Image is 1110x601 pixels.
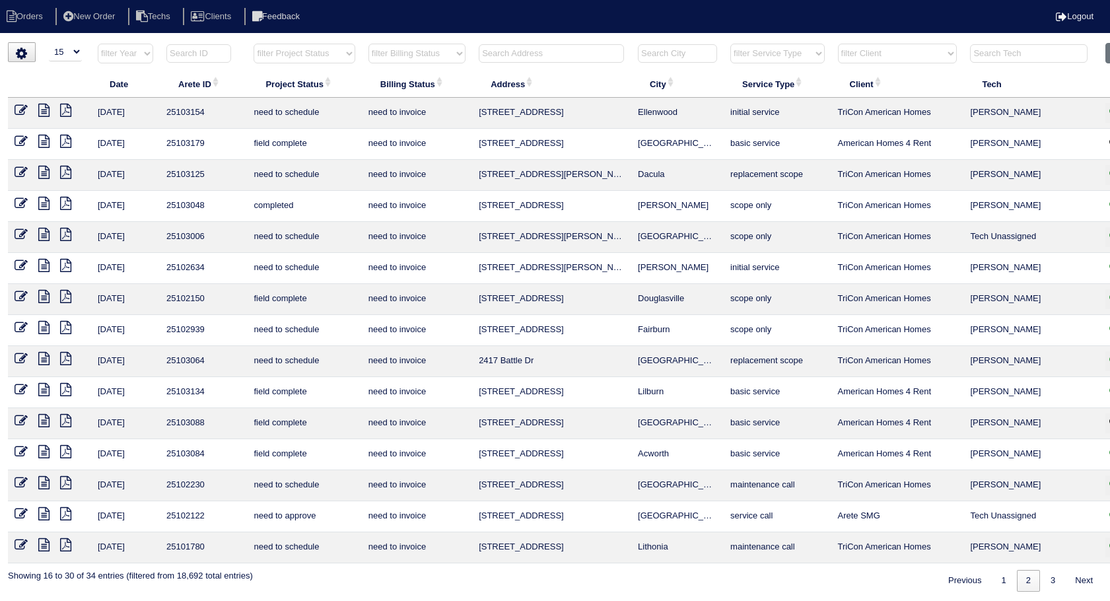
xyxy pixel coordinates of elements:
[963,160,1099,191] td: [PERSON_NAME]
[1066,570,1102,592] a: Next
[472,70,631,98] th: Address: activate to sort column ascending
[831,315,964,346] td: TriCon American Homes
[247,408,361,439] td: field complete
[963,253,1099,284] td: [PERSON_NAME]
[91,501,160,532] td: [DATE]
[631,470,724,501] td: [GEOGRAPHIC_DATA]
[963,129,1099,160] td: [PERSON_NAME]
[362,222,472,253] td: need to invoice
[91,98,160,129] td: [DATE]
[362,470,472,501] td: need to invoice
[55,11,125,21] a: New Order
[724,129,831,160] td: basic service
[362,191,472,222] td: need to invoice
[970,44,1088,63] input: Search Tech
[631,222,724,253] td: [GEOGRAPHIC_DATA]
[724,253,831,284] td: initial service
[160,160,247,191] td: 25103125
[631,501,724,532] td: [GEOGRAPHIC_DATA]
[963,70,1099,98] th: Tech
[160,470,247,501] td: 25102230
[479,44,624,63] input: Search Address
[160,377,247,408] td: 25103134
[362,70,472,98] th: Billing Status: activate to sort column ascending
[247,532,361,563] td: need to schedule
[724,532,831,563] td: maintenance call
[160,191,247,222] td: 25103048
[472,346,631,377] td: 2417 Battle Dr
[247,253,361,284] td: need to schedule
[472,98,631,129] td: [STREET_ADDRESS]
[472,470,631,501] td: [STREET_ADDRESS]
[631,253,724,284] td: [PERSON_NAME]
[472,253,631,284] td: [STREET_ADDRESS][PERSON_NAME]
[91,408,160,439] td: [DATE]
[963,532,1099,563] td: [PERSON_NAME]
[631,191,724,222] td: [PERSON_NAME]
[939,570,991,592] a: Previous
[472,222,631,253] td: [STREET_ADDRESS][PERSON_NAME]
[362,284,472,315] td: need to invoice
[631,160,724,191] td: Dacula
[160,346,247,377] td: 25103064
[831,253,964,284] td: TriCon American Homes
[724,346,831,377] td: replacement scope
[472,377,631,408] td: [STREET_ADDRESS]
[91,284,160,315] td: [DATE]
[91,160,160,191] td: [DATE]
[831,98,964,129] td: TriCon American Homes
[631,439,724,470] td: Acworth
[362,408,472,439] td: need to invoice
[55,8,125,26] li: New Order
[724,160,831,191] td: replacement scope
[160,315,247,346] td: 25102939
[247,377,361,408] td: field complete
[160,222,247,253] td: 25103006
[831,470,964,501] td: TriCon American Homes
[638,44,717,63] input: Search City
[247,160,361,191] td: need to schedule
[631,346,724,377] td: [GEOGRAPHIC_DATA]
[91,222,160,253] td: [DATE]
[91,439,160,470] td: [DATE]
[247,315,361,346] td: need to schedule
[91,70,160,98] th: Date
[724,315,831,346] td: scope only
[244,8,310,26] li: Feedback
[831,408,964,439] td: American Homes 4 Rent
[160,532,247,563] td: 25101780
[631,315,724,346] td: Fairburn
[91,532,160,563] td: [DATE]
[724,284,831,315] td: scope only
[831,191,964,222] td: TriCon American Homes
[724,439,831,470] td: basic service
[362,129,472,160] td: need to invoice
[831,501,964,532] td: Arete SMG
[362,532,472,563] td: need to invoice
[183,11,242,21] a: Clients
[724,377,831,408] td: basic service
[91,315,160,346] td: [DATE]
[963,501,1099,532] td: Tech Unassigned
[472,315,631,346] td: [STREET_ADDRESS]
[160,439,247,470] td: 25103084
[831,377,964,408] td: American Homes 4 Rent
[724,470,831,501] td: maintenance call
[362,377,472,408] td: need to invoice
[166,44,231,63] input: Search ID
[631,532,724,563] td: Lithonia
[160,408,247,439] td: 25103088
[472,408,631,439] td: [STREET_ADDRESS]
[724,191,831,222] td: scope only
[91,129,160,160] td: [DATE]
[362,439,472,470] td: need to invoice
[963,439,1099,470] td: [PERSON_NAME]
[362,315,472,346] td: need to invoice
[247,70,361,98] th: Project Status: activate to sort column ascending
[247,501,361,532] td: need to approve
[472,532,631,563] td: [STREET_ADDRESS]
[472,160,631,191] td: [STREET_ADDRESS][PERSON_NAME][PERSON_NAME]
[963,470,1099,501] td: [PERSON_NAME]
[160,501,247,532] td: 25102122
[831,222,964,253] td: TriCon American Homes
